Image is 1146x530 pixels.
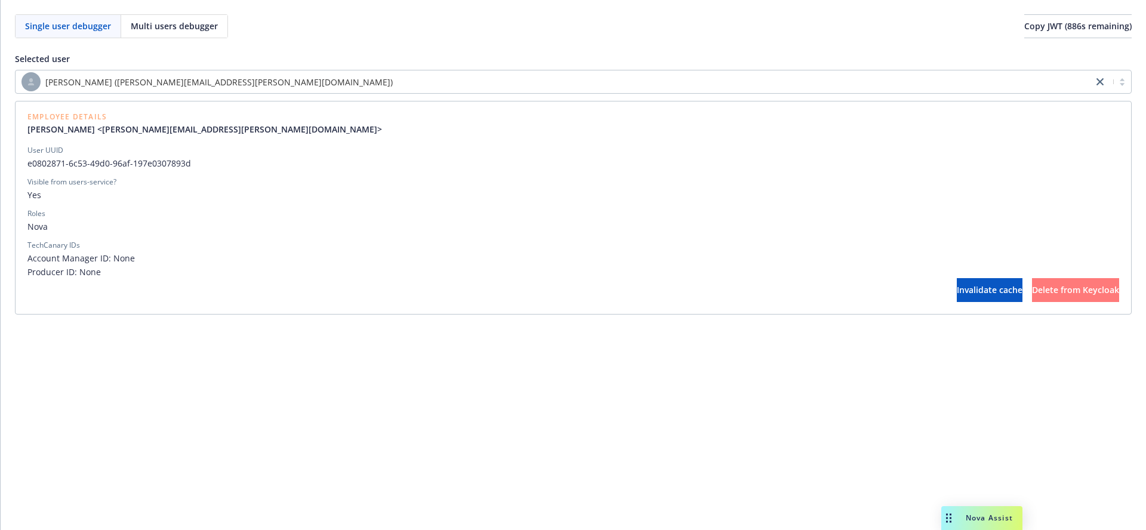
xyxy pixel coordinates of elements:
span: [PERSON_NAME] ([PERSON_NAME][EMAIL_ADDRESS][PERSON_NAME][DOMAIN_NAME]) [45,76,393,88]
div: Roles [27,208,45,219]
a: close [1093,75,1107,89]
div: TechCanary IDs [27,240,80,251]
button: Invalidate cache [957,278,1022,302]
span: Yes [27,189,1119,201]
span: Multi users debugger [131,20,218,32]
span: Copy JWT ( 886 s remaining) [1024,20,1132,32]
span: Selected user [15,53,70,64]
div: Drag to move [941,506,956,530]
span: e0802871-6c53-49d0-96af-197e0307893d [27,157,1119,170]
span: Nova Assist [966,513,1013,523]
span: Producer ID: None [27,266,1119,278]
span: Nova [27,220,1119,233]
span: Employee Details [27,113,392,121]
span: Account Manager ID: None [27,252,1119,264]
button: Copy JWT (886s remaining) [1024,14,1132,38]
div: User UUID [27,145,63,156]
span: Invalidate cache [957,284,1022,295]
div: Visible from users-service? [27,177,116,187]
button: Nova Assist [941,506,1022,530]
span: Delete from Keycloak [1032,284,1119,295]
a: [PERSON_NAME] <[PERSON_NAME][EMAIL_ADDRESS][PERSON_NAME][DOMAIN_NAME]> [27,123,392,135]
span: [PERSON_NAME] ([PERSON_NAME][EMAIL_ADDRESS][PERSON_NAME][DOMAIN_NAME]) [21,72,1087,91]
span: Single user debugger [25,20,111,32]
button: Delete from Keycloak [1032,278,1119,302]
